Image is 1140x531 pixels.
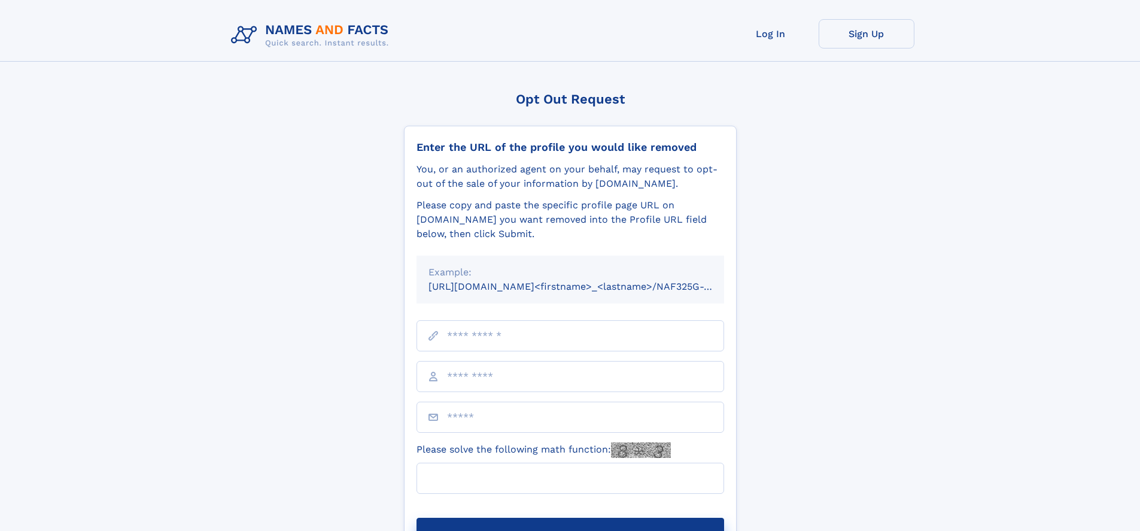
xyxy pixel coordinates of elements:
[819,19,914,48] a: Sign Up
[404,92,737,107] div: Opt Out Request
[723,19,819,48] a: Log In
[226,19,399,51] img: Logo Names and Facts
[428,265,712,280] div: Example:
[417,442,671,458] label: Please solve the following math function:
[417,198,724,241] div: Please copy and paste the specific profile page URL on [DOMAIN_NAME] you want removed into the Pr...
[417,141,724,154] div: Enter the URL of the profile you would like removed
[428,281,747,292] small: [URL][DOMAIN_NAME]<firstname>_<lastname>/NAF325G-xxxxxxxx
[417,162,724,191] div: You, or an authorized agent on your behalf, may request to opt-out of the sale of your informatio...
